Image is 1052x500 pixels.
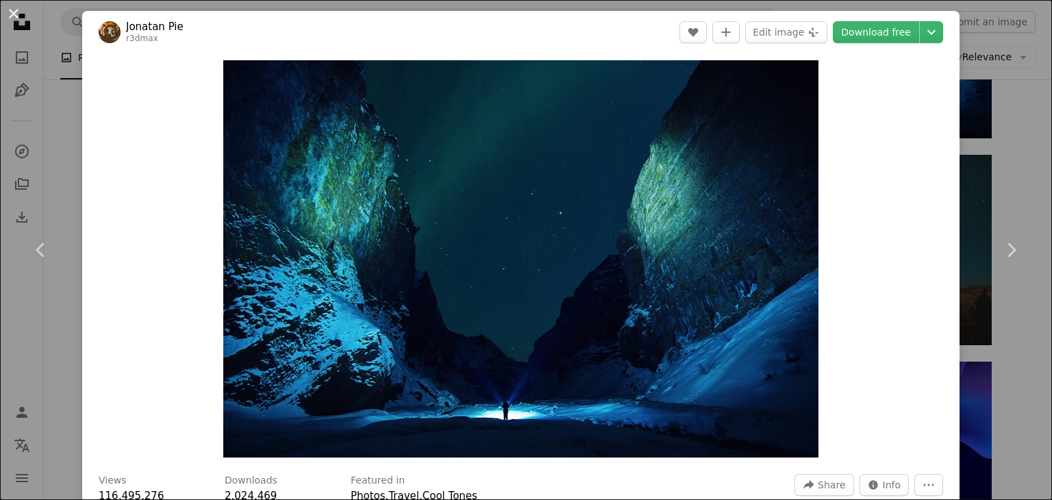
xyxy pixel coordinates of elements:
[745,21,827,43] button: Edit image
[712,21,740,43] button: Add to Collection
[351,474,405,488] h3: Featured in
[223,60,818,458] img: northern lights
[126,34,158,43] a: r3dmax
[920,21,943,43] button: Choose download size
[225,474,277,488] h3: Downloads
[833,21,919,43] a: Download free
[794,474,853,496] button: Share this image
[99,21,121,43] img: Go to Jonatan Pie's profile
[970,184,1052,316] a: Next
[883,475,901,495] span: Info
[126,20,184,34] a: Jonatan Pie
[860,474,910,496] button: Stats about this image
[818,475,845,495] span: Share
[99,474,127,488] h3: Views
[679,21,707,43] button: Like
[223,60,818,458] button: Zoom in on this image
[914,474,943,496] button: More Actions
